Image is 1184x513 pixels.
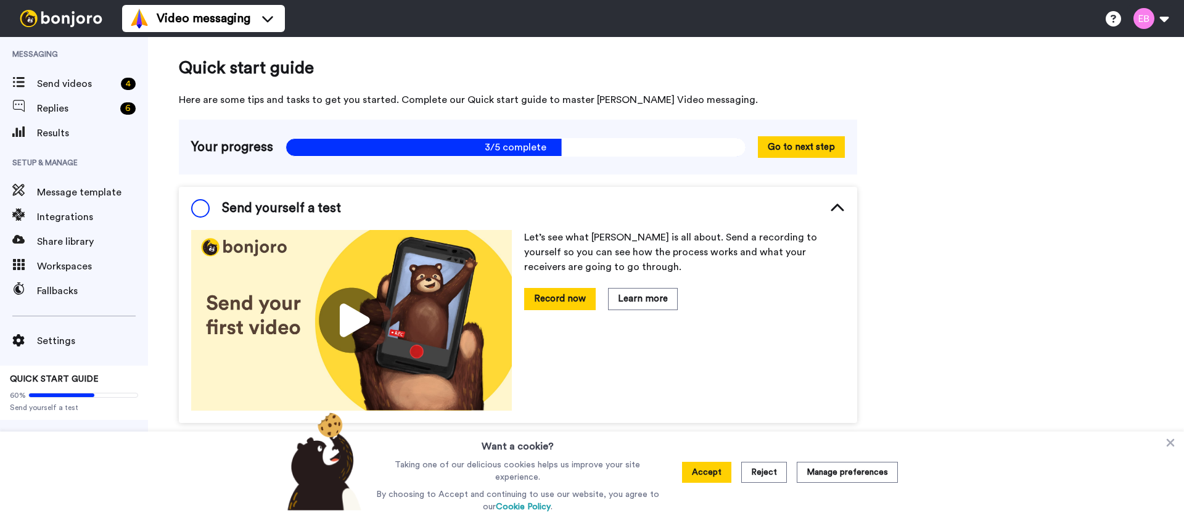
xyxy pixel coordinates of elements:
[758,136,845,158] button: Go to next step
[37,76,116,91] span: Send videos
[191,138,273,157] span: Your progress
[797,462,898,483] button: Manage preferences
[120,102,136,115] div: 6
[179,55,857,80] span: Quick start guide
[37,234,148,249] span: Share library
[37,259,148,274] span: Workspaces
[373,459,662,483] p: Taking one of our delicious cookies helps us improve your site experience.
[741,462,787,483] button: Reject
[37,101,115,116] span: Replies
[37,126,148,141] span: Results
[179,92,857,107] span: Here are some tips and tasks to get you started. Complete our Quick start guide to master [PERSON...
[222,199,341,218] span: Send yourself a test
[524,288,596,310] button: Record now
[10,375,99,384] span: QUICK START GUIDE
[10,390,26,400] span: 60%
[191,230,512,411] img: 178eb3909c0dc23ce44563bdb6dc2c11.jpg
[524,230,845,274] p: Let’s see what [PERSON_NAME] is all about. Send a recording to yourself so you can see how the pr...
[15,10,107,27] img: bj-logo-header-white.svg
[496,503,551,511] a: Cookie Policy
[121,78,136,90] div: 4
[37,284,148,298] span: Fallbacks
[682,462,731,483] button: Accept
[10,403,138,412] span: Send yourself a test
[157,10,250,27] span: Video messaging
[482,432,554,454] h3: Want a cookie?
[373,488,662,513] p: By choosing to Accept and continuing to use our website, you agree to our .
[276,412,368,511] img: bear-with-cookie.png
[37,210,148,224] span: Integrations
[129,9,149,28] img: vm-color.svg
[37,334,148,348] span: Settings
[37,185,148,200] span: Message template
[608,288,678,310] button: Learn more
[286,138,746,157] span: 3/5 complete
